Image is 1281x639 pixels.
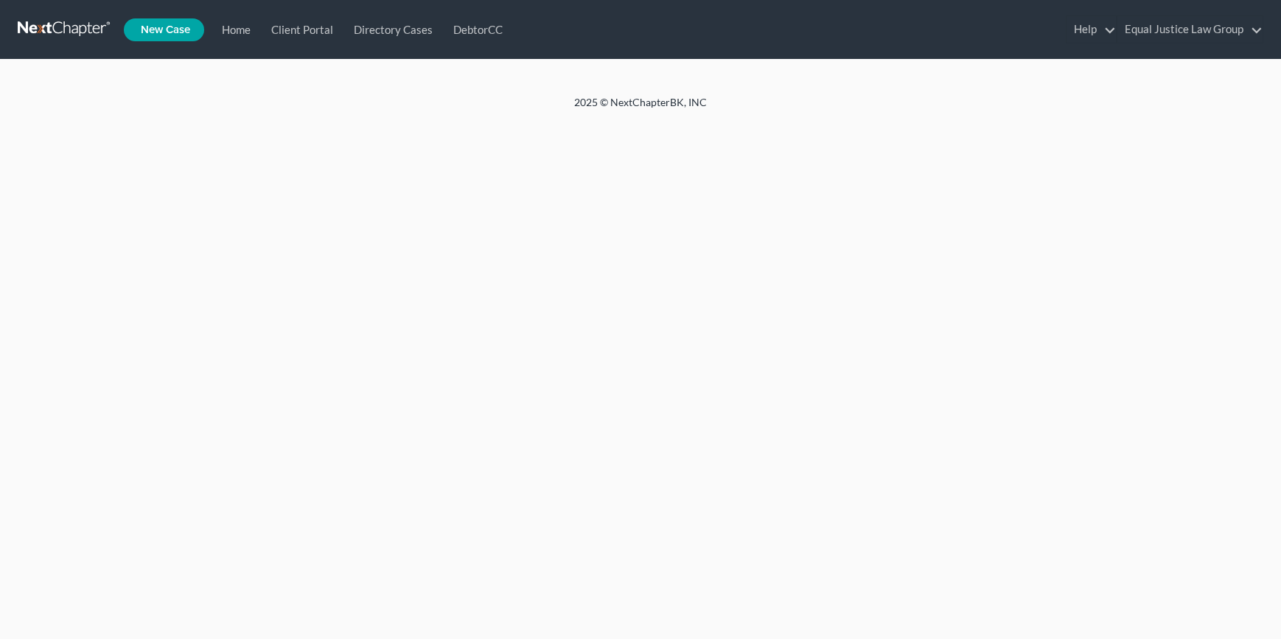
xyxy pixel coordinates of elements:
a: Client Portal [258,16,341,43]
a: Equal Justice Law Group [1117,16,1263,43]
a: DebtorCC [440,16,510,43]
a: Directory Cases [341,16,440,43]
div: 2025 © NextChapterBK, INC [220,95,1061,122]
a: Home [209,16,258,43]
a: Help [1067,16,1116,43]
new-legal-case-button: New Case [124,18,204,41]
